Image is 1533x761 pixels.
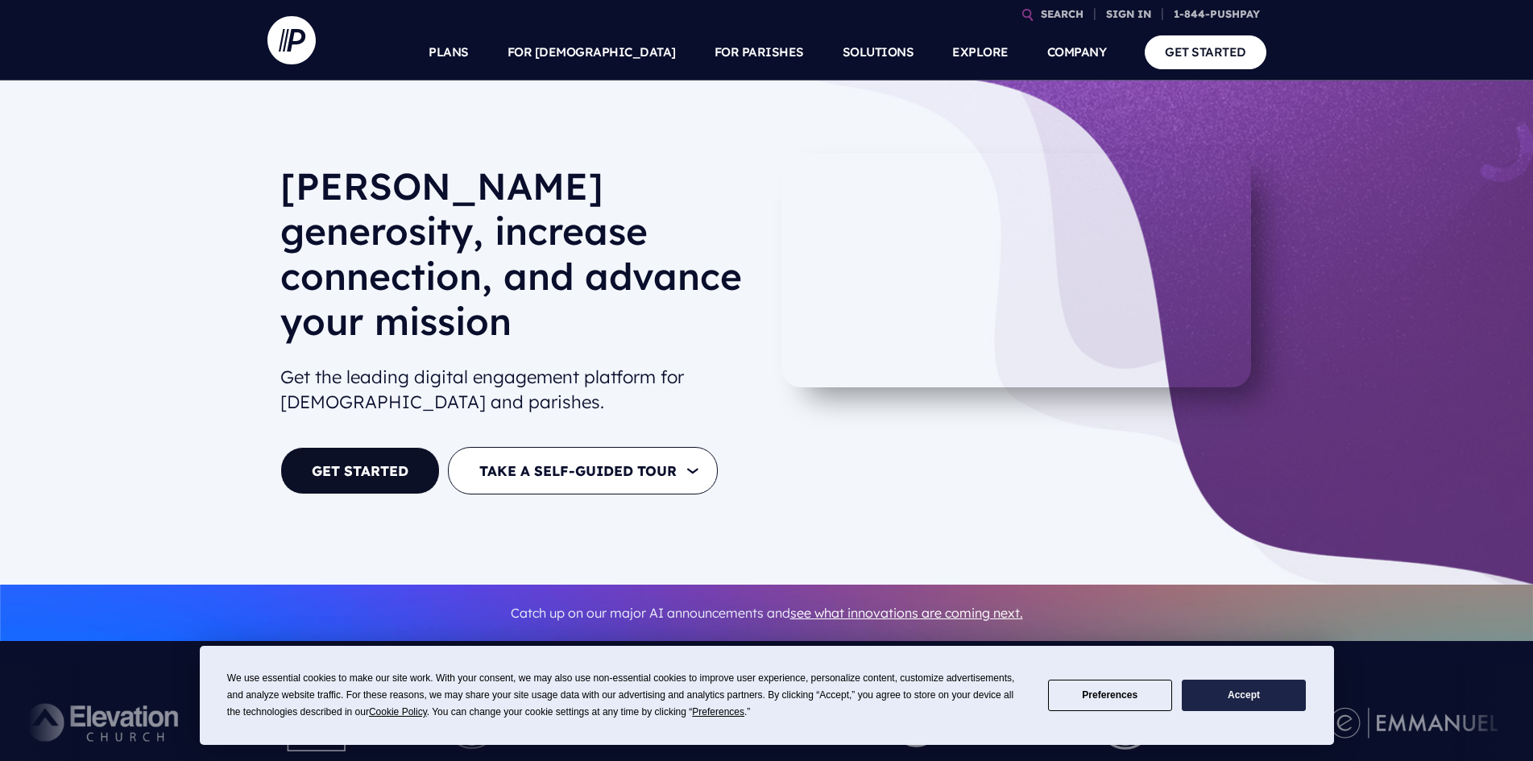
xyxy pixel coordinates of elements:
[1047,24,1107,81] a: COMPANY
[448,447,718,494] button: TAKE A SELF-GUIDED TOUR
[369,706,427,718] span: Cookie Policy
[429,24,469,81] a: PLANS
[1145,35,1266,68] a: GET STARTED
[227,670,1029,721] div: We use essential cookies to make our site work. With your consent, we may also use non-essential ...
[280,447,440,494] a: GET STARTED
[280,163,754,357] h1: [PERSON_NAME] generosity, increase connection, and advance your mission
[715,24,804,81] a: FOR PARISHES
[843,24,914,81] a: SOLUTIONS
[280,595,1253,631] p: Catch up on our major AI announcements and
[692,706,744,718] span: Preferences
[508,24,676,81] a: FOR [DEMOGRAPHIC_DATA]
[200,646,1334,745] div: Cookie Consent Prompt
[1048,680,1172,711] button: Preferences
[790,605,1023,621] a: see what innovations are coming next.
[280,358,754,421] h2: Get the leading digital engagement platform for [DEMOGRAPHIC_DATA] and parishes.
[1182,680,1306,711] button: Accept
[952,24,1009,81] a: EXPLORE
